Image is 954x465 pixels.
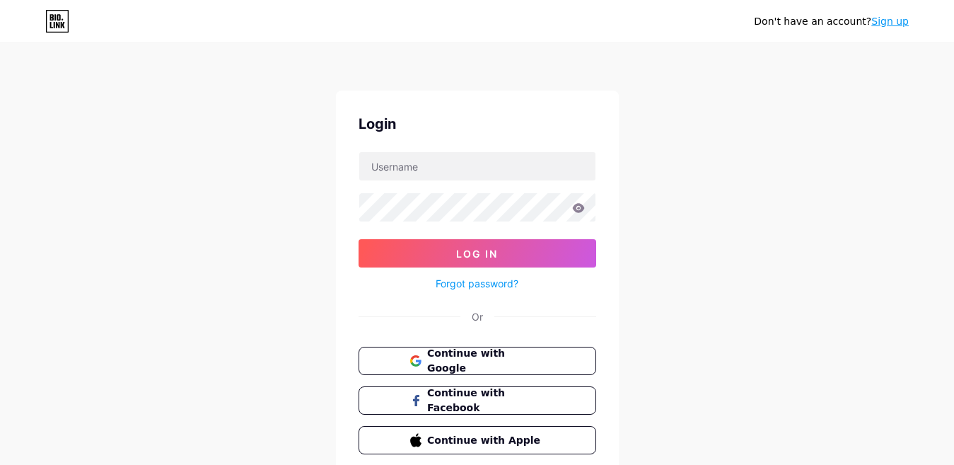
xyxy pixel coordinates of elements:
[359,386,596,415] button: Continue with Facebook
[754,14,909,29] div: Don't have an account?
[427,433,544,448] span: Continue with Apple
[359,152,595,180] input: Username
[427,346,544,376] span: Continue with Google
[871,16,909,27] a: Sign up
[427,386,544,415] span: Continue with Facebook
[359,113,596,134] div: Login
[359,239,596,268] button: Log In
[472,309,483,324] div: Or
[436,276,518,291] a: Forgot password?
[359,426,596,454] button: Continue with Apple
[359,347,596,375] button: Continue with Google
[456,248,498,260] span: Log In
